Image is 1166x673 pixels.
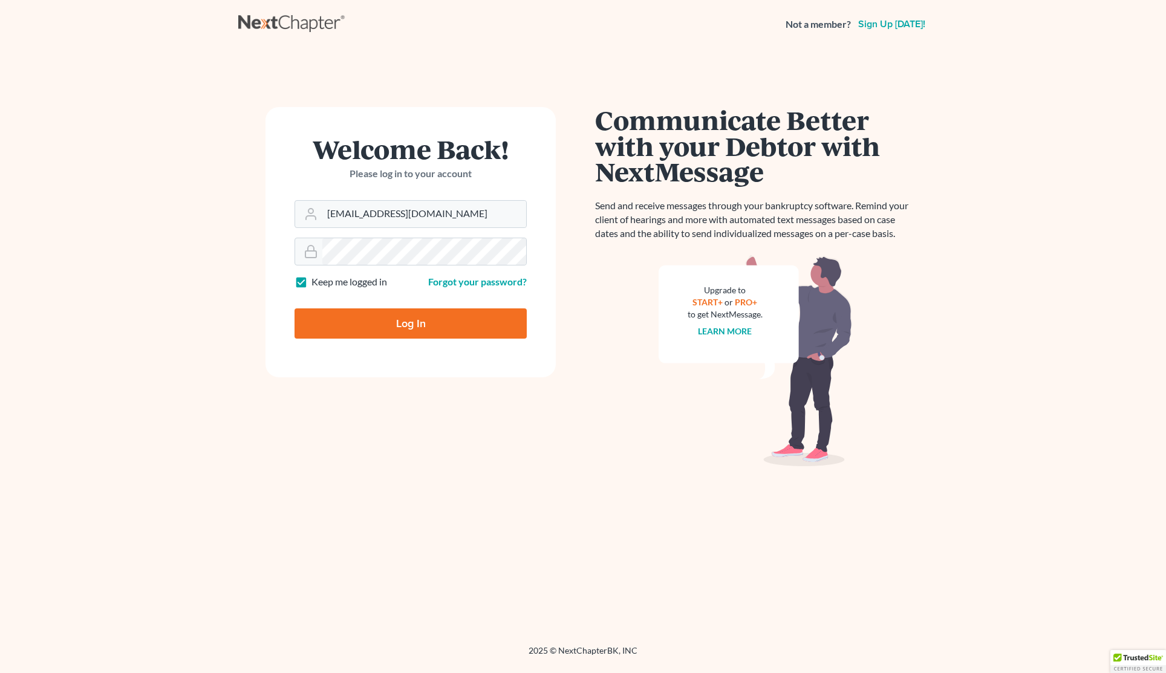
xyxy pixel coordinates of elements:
div: TrustedSite Certified [1110,650,1166,673]
div: to get NextMessage. [688,308,763,320]
h1: Welcome Back! [295,136,527,162]
a: Sign up [DATE]! [856,19,928,29]
div: 2025 © NextChapterBK, INC [238,645,928,666]
a: Forgot your password? [428,276,527,287]
label: Keep me logged in [311,275,387,289]
a: START+ [693,297,723,307]
span: or [725,297,734,307]
p: Send and receive messages through your bankruptcy software. Remind your client of hearings and mo... [595,199,916,241]
img: nextmessage_bg-59042aed3d76b12b5cd301f8e5b87938c9018125f34e5fa2b7a6b67550977c72.svg [659,255,852,467]
a: PRO+ [735,297,758,307]
strong: Not a member? [786,18,851,31]
a: Learn more [699,326,752,336]
input: Log In [295,308,527,339]
p: Please log in to your account [295,167,527,181]
h1: Communicate Better with your Debtor with NextMessage [595,107,916,184]
input: Email Address [322,201,526,227]
div: Upgrade to [688,284,763,296]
